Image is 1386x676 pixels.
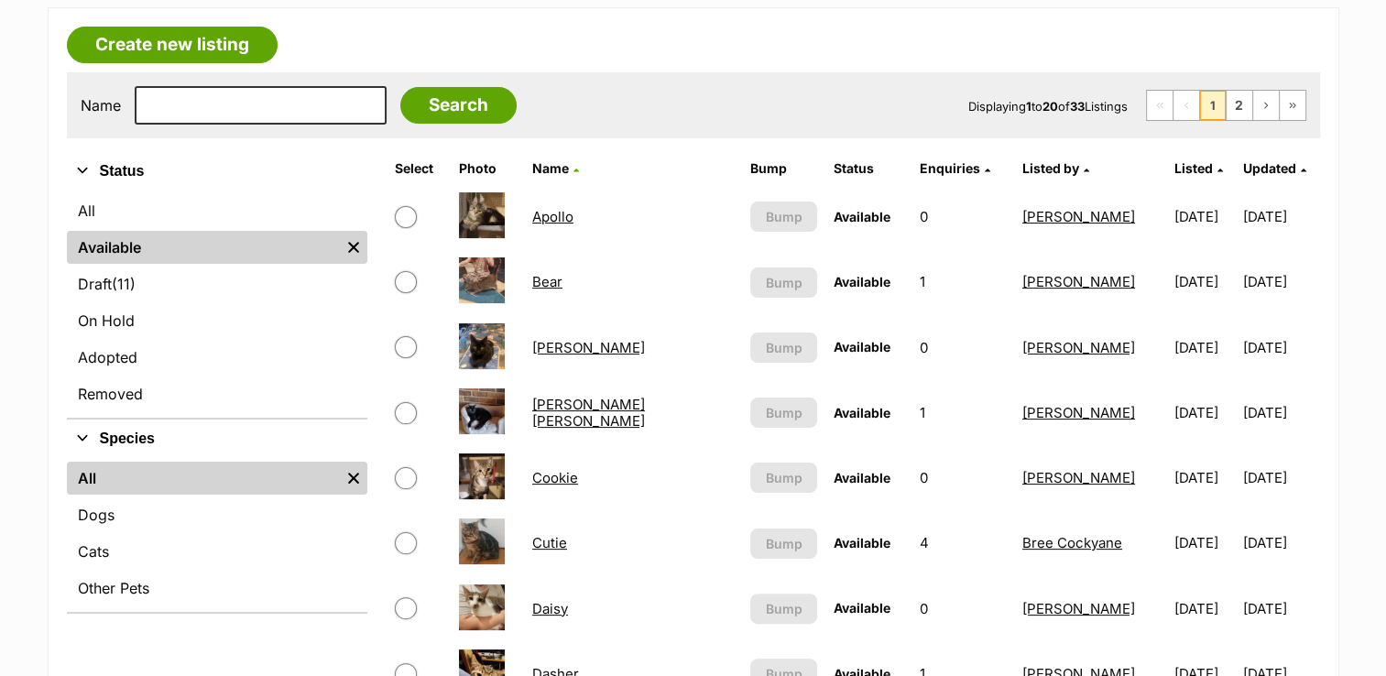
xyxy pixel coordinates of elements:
[1243,160,1296,176] span: Updated
[1022,160,1079,176] span: Listed by
[532,534,567,551] a: Cutie
[834,600,890,616] span: Available
[1022,469,1135,486] a: [PERSON_NAME]
[1243,160,1306,176] a: Updated
[1022,404,1135,421] a: [PERSON_NAME]
[1243,250,1317,313] td: [DATE]
[1227,91,1252,120] a: Page 2
[67,458,367,612] div: Species
[1167,577,1241,640] td: [DATE]
[67,194,367,227] a: All
[532,160,569,176] span: Name
[750,267,818,298] button: Bump
[1243,185,1317,248] td: [DATE]
[67,377,367,410] a: Removed
[912,446,1013,509] td: 0
[67,498,367,531] a: Dogs
[912,316,1013,379] td: 0
[112,273,136,295] span: (11)
[766,599,802,618] span: Bump
[1173,91,1199,120] span: Previous page
[1022,160,1089,176] a: Listed by
[750,529,818,559] button: Bump
[67,304,367,337] a: On Hold
[743,154,825,183] th: Bump
[766,534,802,553] span: Bump
[1243,316,1317,379] td: [DATE]
[340,462,367,495] a: Remove filter
[1200,91,1226,120] span: Page 1
[1174,160,1213,176] span: Listed
[834,535,890,551] span: Available
[532,600,568,617] a: Daisy
[400,87,517,124] input: Search
[766,403,802,422] span: Bump
[1174,160,1223,176] a: Listed
[1167,381,1241,444] td: [DATE]
[750,202,818,232] button: Bump
[1243,577,1317,640] td: [DATE]
[912,511,1013,574] td: 4
[1146,90,1306,121] nav: Pagination
[67,462,340,495] a: All
[834,274,890,289] span: Available
[67,572,367,605] a: Other Pets
[912,577,1013,640] td: 0
[968,99,1128,114] span: Displaying to of Listings
[912,250,1013,313] td: 1
[912,185,1013,248] td: 0
[766,207,802,226] span: Bump
[532,208,573,225] a: Apollo
[532,273,562,290] a: Bear
[532,396,645,429] a: [PERSON_NAME] [PERSON_NAME]
[750,333,818,363] button: Bump
[1042,99,1058,114] strong: 20
[1253,91,1279,120] a: Next page
[67,191,367,418] div: Status
[1026,99,1031,114] strong: 1
[1022,339,1135,356] a: [PERSON_NAME]
[1280,91,1305,120] a: Last page
[387,154,450,183] th: Select
[1167,316,1241,379] td: [DATE]
[1167,446,1241,509] td: [DATE]
[1243,446,1317,509] td: [DATE]
[834,405,890,420] span: Available
[1070,99,1085,114] strong: 33
[532,339,645,356] a: [PERSON_NAME]
[750,594,818,624] button: Bump
[67,231,340,264] a: Available
[920,160,980,176] span: translation missing: en.admin.listings.index.attributes.enquiries
[766,338,802,357] span: Bump
[834,470,890,485] span: Available
[750,463,818,493] button: Bump
[67,341,367,374] a: Adopted
[67,27,278,63] a: Create new listing
[67,427,367,451] button: Species
[532,469,578,486] a: Cookie
[340,231,367,264] a: Remove filter
[1022,600,1135,617] a: [PERSON_NAME]
[920,160,990,176] a: Enquiries
[1167,250,1241,313] td: [DATE]
[81,97,121,114] label: Name
[1022,534,1122,551] a: Bree Cockyane
[834,209,890,224] span: Available
[1167,511,1241,574] td: [DATE]
[452,154,523,183] th: Photo
[1147,91,1173,120] span: First page
[532,160,579,176] a: Name
[766,273,802,292] span: Bump
[1022,273,1135,290] a: [PERSON_NAME]
[826,154,911,183] th: Status
[67,159,367,183] button: Status
[1243,381,1317,444] td: [DATE]
[67,535,367,568] a: Cats
[834,339,890,354] span: Available
[912,381,1013,444] td: 1
[750,398,818,428] button: Bump
[67,267,367,300] a: Draft
[1243,511,1317,574] td: [DATE]
[1022,208,1135,225] a: [PERSON_NAME]
[766,468,802,487] span: Bump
